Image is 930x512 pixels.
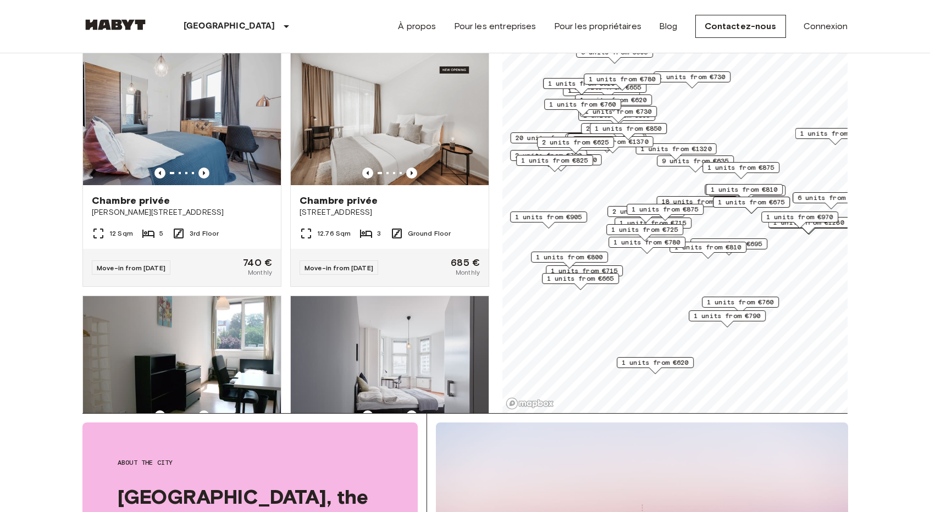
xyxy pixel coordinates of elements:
span: 18 units from €650 [662,197,733,207]
div: Map marker [566,133,646,151]
span: 1 units from €620 [548,79,615,88]
div: Map marker [690,238,767,255]
span: 1 units from €800 [536,252,603,262]
button: Previous image [154,410,165,421]
img: Habyt [82,19,148,30]
button: Previous image [362,168,373,179]
span: Chambre privée [300,194,378,207]
button: Previous image [154,168,165,179]
span: Move-in from [DATE] [97,264,165,272]
span: 1 units from €1370 [578,137,649,147]
div: Map marker [537,137,614,154]
span: 2 units from €865 [612,207,679,216]
button: Previous image [198,168,209,179]
span: 1 units from €760 [707,297,774,307]
div: Map marker [657,155,734,172]
img: Marketing picture of unit DE-01-041-02M [83,296,281,428]
span: 1 units from €620 [622,358,689,368]
img: Marketing picture of unit DE-01-008-005-03HF [83,53,281,185]
div: Map marker [795,128,876,145]
div: Map marker [606,224,683,241]
a: Blog [659,20,678,33]
span: Monthly [248,268,272,277]
span: 2 units from €790 [515,151,582,160]
span: 1 units from €715 [551,266,618,276]
span: 2 units from €655 [586,124,653,133]
img: Marketing picture of unit DE-01-262-002-02 [291,53,489,185]
span: 1 units from €1320 [641,144,712,154]
span: 1 units from €970 [766,212,833,222]
div: Map marker [761,212,838,229]
div: Map marker [578,110,655,127]
span: 1 units from €620 [580,95,647,105]
span: 1 units from €780 [613,237,680,247]
span: 1 units from €875 [707,163,774,172]
span: 3rd Floor [190,229,219,238]
div: Map marker [510,212,587,229]
a: Mapbox logo [506,397,554,410]
span: 1 units from €1100 [800,129,871,138]
div: Map marker [617,357,694,374]
a: Marketing picture of unit DE-01-262-002-02Previous imagePrevious imageChambre privée[STREET_ADDRE... [290,53,489,287]
span: 6 units from €645 [798,193,865,203]
div: Map marker [567,133,644,150]
span: 1 units from €875 [632,204,699,214]
span: 9 units from €635 [662,156,729,166]
span: Monthly [456,268,480,277]
div: Map marker [581,123,658,140]
div: Map marker [607,206,684,223]
div: Map marker [575,94,652,112]
div: Map marker [702,162,779,179]
span: 1 units from €1150 [526,155,597,165]
a: À propos [398,20,436,33]
span: 1 units from €725 [611,225,678,235]
span: 1 units from €730 [658,72,726,82]
div: Map marker [543,78,620,95]
span: 1 units from €850 [595,124,662,133]
span: 1 units from €1280 [773,218,844,227]
a: Pour les propriétaires [554,20,641,33]
div: Map marker [713,197,790,214]
div: Map marker [689,310,766,327]
span: 1 units from €730 [585,107,652,116]
a: Pour les entreprises [454,20,536,33]
span: 3 [377,229,381,238]
button: Previous image [362,410,373,421]
span: 1 units from €715 [619,218,687,228]
span: [STREET_ADDRESS] [300,207,480,218]
div: Map marker [636,143,717,160]
div: Map marker [542,273,619,290]
span: Move-in from [DATE] [305,264,373,272]
div: Map marker [576,47,653,64]
img: Marketing picture of unit DE-01-047-05H [291,296,489,428]
span: 1 units from €905 [515,212,582,222]
div: Map marker [706,184,783,201]
span: 12.76 Sqm [317,229,351,238]
span: About the city [118,458,383,468]
div: Map marker [657,196,738,213]
div: Map marker [510,150,587,167]
span: 5 [159,229,163,238]
div: Map marker [567,133,644,151]
span: 1 units from €760 [549,99,616,109]
div: Map marker [573,136,654,153]
span: 1 units from €675 [718,197,785,207]
span: 1 units from €790 [694,311,761,321]
span: 1 units from €665 [547,274,614,283]
span: Chambre privée [92,194,170,207]
div: Map marker [590,123,667,140]
span: 1 units from €810 [711,185,778,194]
a: Marketing picture of unit DE-01-008-005-03HFPrevious imagePrevious imageChambre privée[PERSON_NAM... [82,53,281,287]
span: 1 units from €810 [674,242,741,252]
button: Previous image [198,410,209,421]
div: Map marker [608,237,685,254]
p: [GEOGRAPHIC_DATA] [184,20,275,33]
span: 8 units from €665 [572,134,639,144]
span: [PERSON_NAME][STREET_ADDRESS] [92,207,272,218]
a: Connexion [804,20,848,33]
span: 685 € [451,258,480,268]
div: Map marker [584,74,661,91]
div: Map marker [654,71,730,88]
span: 1 units from €780 [589,74,656,84]
span: 12 Sqm [109,229,133,238]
